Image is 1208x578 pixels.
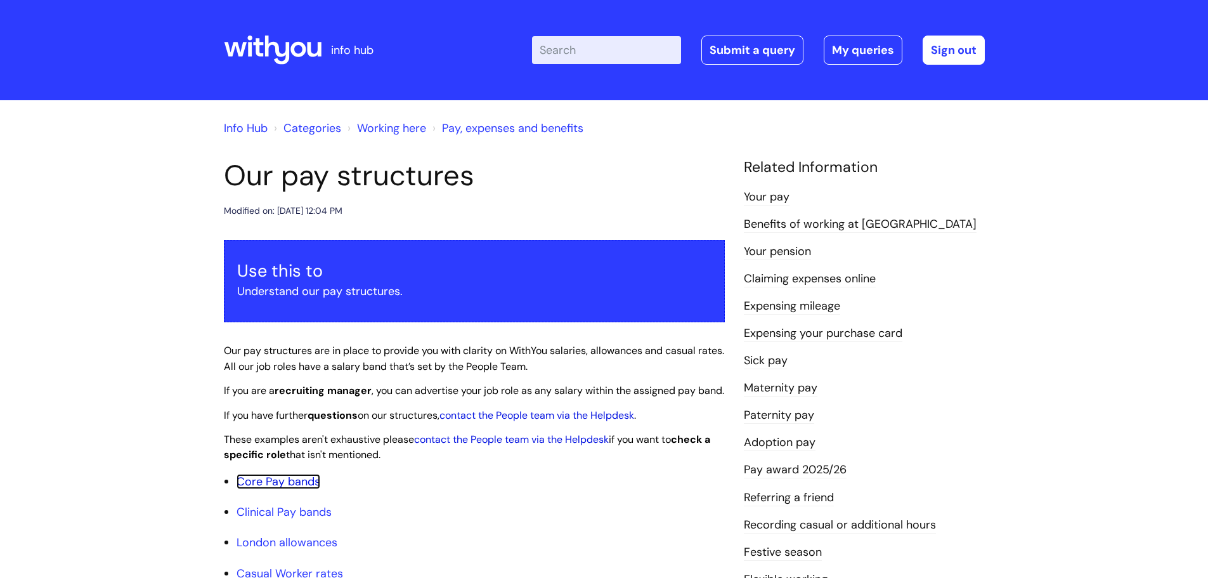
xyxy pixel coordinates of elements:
h3: Use this to [237,261,711,281]
a: Referring a friend [744,490,834,506]
a: My queries [824,36,902,65]
span: These examples aren't exhaustive please if you want to that isn't mentioned. [224,433,710,462]
strong: questions [308,409,358,422]
a: Info Hub [224,121,268,136]
a: Your pay [744,189,789,206]
li: Working here [344,118,426,138]
a: Working here [357,121,426,136]
div: Modified on: [DATE] 12:04 PM [224,203,342,219]
a: Expensing mileage [744,298,840,315]
a: Clinical Pay bands [237,504,332,520]
a: London allowances [237,535,337,550]
h4: Related Information [744,159,985,176]
a: Maternity pay [744,380,817,397]
a: Your pension [744,244,811,260]
a: Pay, expenses and benefits [442,121,583,136]
a: contact the People team via the Helpdesk [414,433,609,446]
a: Festive season [744,544,822,561]
a: Core Pay bands [237,474,320,489]
input: Search [532,36,681,64]
h1: Our pay structures [224,159,725,193]
a: Pay award 2025/26 [744,462,847,478]
a: Claiming expenses online [744,271,876,287]
span: If you have further on our structures, . [224,409,636,422]
p: info hub [331,40,373,60]
span: Our pay structures are in place to provide you with clarity on WithYou salaries, allowances and c... [224,344,724,373]
li: Pay, expenses and benefits [429,118,583,138]
a: Adoption pay [744,435,815,451]
a: Paternity pay [744,407,814,424]
div: | - [532,36,985,65]
span: If you are a , you can advertise your job role as any salary within the assigned pay band. [224,384,724,397]
a: Sick pay [744,353,788,369]
p: Understand our pay structures. [237,281,711,301]
a: Submit a query [701,36,803,65]
a: Benefits of working at [GEOGRAPHIC_DATA] [744,216,977,233]
a: Recording casual or additional hours [744,517,936,534]
strong: recruiting manager [275,384,372,397]
a: Categories [283,121,341,136]
li: Solution home [271,118,341,138]
a: contact the People team via the Helpdesk [439,409,634,422]
a: Sign out [923,36,985,65]
a: Expensing your purchase card [744,325,902,342]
